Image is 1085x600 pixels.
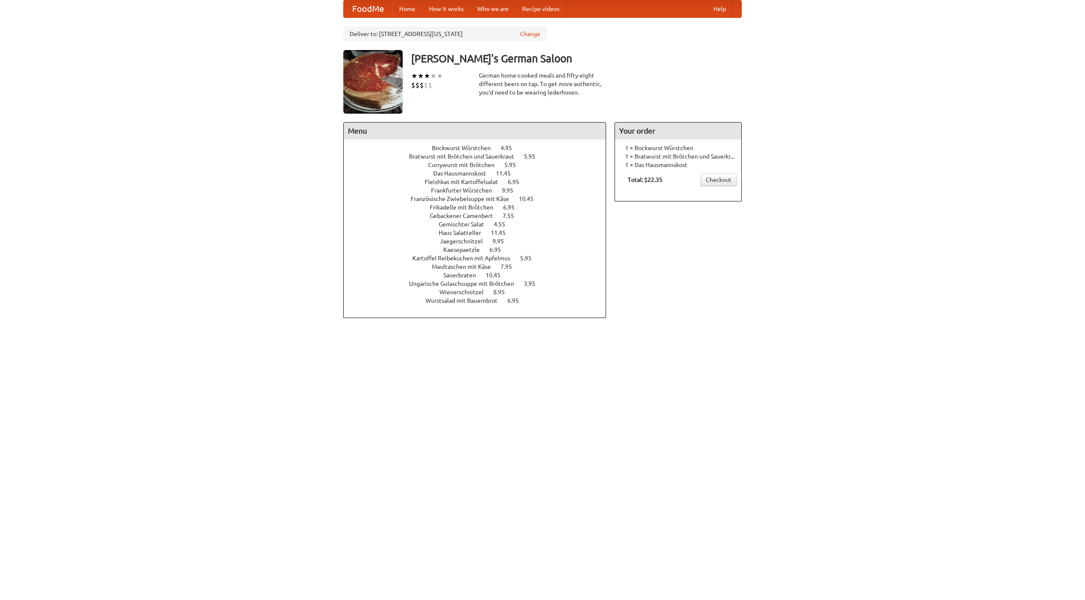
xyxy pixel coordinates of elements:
a: Recipe videos [515,0,566,17]
span: 10.45 [486,272,509,279]
span: 4.55 [494,221,514,228]
a: Haus Salatteller 11.45 [439,229,521,236]
span: 5.95 [524,153,544,160]
div: Deliver to: [STREET_ADDRESS][US_STATE] [343,26,547,42]
span: Currywurst mit Brötchen [428,162,503,168]
span: Fleishkas mit Kartoffelsalat [425,179,506,185]
span: 3.95 [524,280,544,287]
a: Fleishkas mit Kartoffelsalat 6.95 [425,179,535,185]
a: Ungarische Gulaschsuppe mit Brötchen 3.95 [409,280,551,287]
li: ★ [437,71,443,81]
a: Gemischter Salat 4.55 [439,221,521,228]
li: ★ [430,71,437,81]
span: Französische Zwiebelsuppe mit Käse [411,195,517,202]
a: Kaesepaetzle 6.95 [443,246,517,253]
li: 1 × Bratwurst mit Brötchen und Sauerkraut [619,152,737,161]
a: FoodMe [344,0,392,17]
li: ★ [424,71,430,81]
span: 6.95 [508,179,528,185]
b: Total: $22.35 [628,176,662,183]
span: 9.95 [502,187,522,194]
div: German home-cooked meals and fifty-eight different beers on tap. To get more authentic, you'd nee... [479,71,606,97]
a: Who we are [470,0,515,17]
a: Wurstsalad mit Bauernbrot 6.95 [426,297,534,304]
span: 11.45 [491,229,514,236]
li: $ [415,81,420,90]
span: Kaesepaetzle [443,246,488,253]
span: 6.95 [507,297,527,304]
span: 10.45 [519,195,542,202]
span: Sauerbraten [443,272,484,279]
li: $ [424,81,428,90]
a: Change [520,30,540,38]
li: 1 × Bockwurst Würstchen [619,144,737,152]
span: Das Hausmannskost [433,170,495,177]
h3: [PERSON_NAME]'s German Saloon [411,50,742,67]
a: Kartoffel Reibekuchen mit Apfelmus 5.95 [412,255,547,262]
a: Jaegerschnitzel 9.95 [440,238,520,245]
a: Sauerbraten 10.45 [443,272,516,279]
span: 7.55 [503,212,523,219]
h4: Your order [615,123,741,140]
span: Maultaschen mit Käse [432,263,499,270]
span: Haus Salatteller [439,229,490,236]
a: Bratwurst mit Brötchen und Sauerkraut 5.95 [409,153,551,160]
span: Bockwurst Würstchen [432,145,499,151]
h4: Menu [344,123,606,140]
a: Gebackener Camenbert 7.55 [430,212,530,219]
span: 7.95 [501,263,520,270]
span: Gebackener Camenbert [430,212,501,219]
span: Gemischter Salat [439,221,492,228]
a: Maultaschen mit Käse 7.95 [432,263,528,270]
span: Frankfurter Würstchen [431,187,501,194]
a: Das Hausmannskost 11.45 [433,170,526,177]
span: 4.95 [501,145,520,151]
a: Help [707,0,733,17]
a: Französische Zwiebelsuppe mit Käse 10.45 [411,195,549,202]
li: $ [420,81,424,90]
img: angular.jpg [343,50,403,114]
a: How it works [422,0,470,17]
span: Wurstsalad mit Bauernbrot [426,297,506,304]
span: 11.45 [496,170,519,177]
a: Wienerschnitzel 8.95 [440,289,520,296]
a: Home [392,0,422,17]
li: 1 × Das Hausmannskost [619,161,737,169]
span: Ungarische Gulaschsuppe mit Brötchen [409,280,523,287]
span: Wienerschnitzel [440,289,492,296]
span: Frikadelle mit Brötchen [430,204,502,211]
a: Currywurst mit Brötchen 5.95 [428,162,531,168]
span: 5.95 [504,162,524,168]
li: $ [428,81,432,90]
li: ★ [417,71,424,81]
li: $ [411,81,415,90]
a: Checkout [700,173,737,186]
span: 6.95 [503,204,523,211]
span: 8.95 [493,289,513,296]
a: Frankfurter Würstchen 9.95 [431,187,529,194]
a: Frikadelle mit Brötchen 6.95 [430,204,530,211]
span: Kartoffel Reibekuchen mit Apfelmus [412,255,519,262]
span: 9.95 [492,238,512,245]
span: 5.95 [520,255,540,262]
li: ★ [411,71,417,81]
span: 6.95 [490,246,509,253]
span: Bratwurst mit Brötchen und Sauerkraut [409,153,523,160]
a: Bockwurst Würstchen 4.95 [432,145,528,151]
span: Jaegerschnitzel [440,238,491,245]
